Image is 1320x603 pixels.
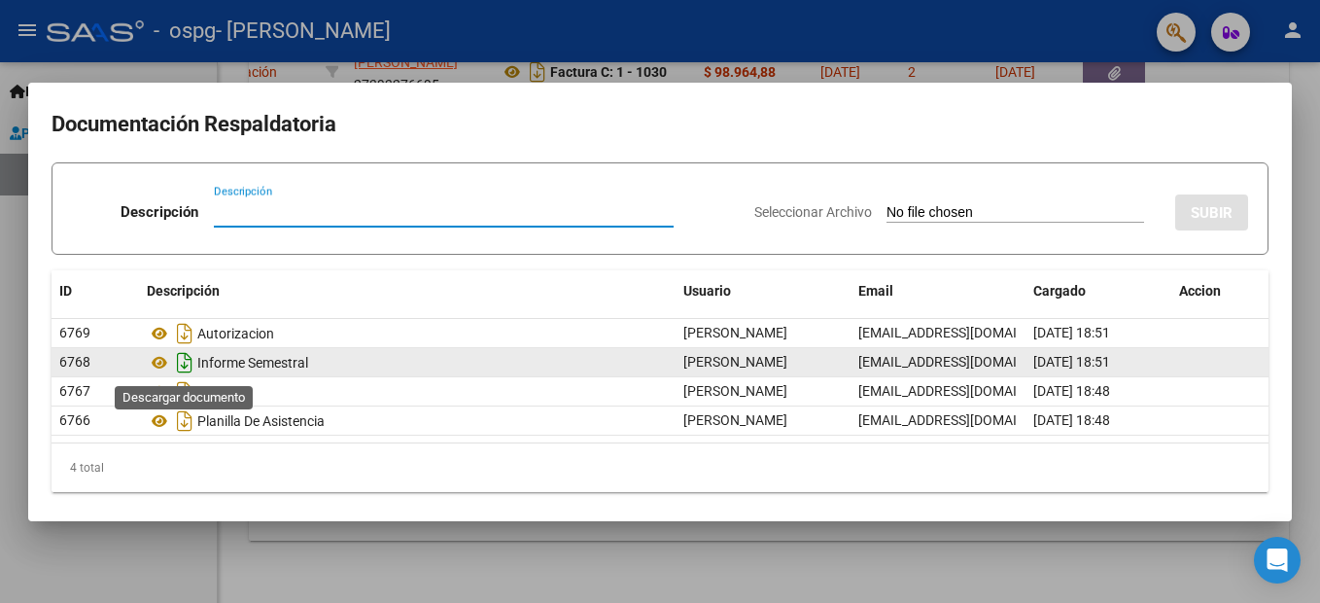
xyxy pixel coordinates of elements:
span: [EMAIL_ADDRESS][DOMAIN_NAME] [858,412,1074,428]
span: SUBIR [1191,204,1233,222]
div: Informe Semestral [147,347,668,378]
i: Descargar documento [172,406,197,437]
span: 6768 [59,354,90,370]
span: Email [858,283,893,299]
i: Descargar documento [172,318,197,349]
span: 6767 [59,383,90,399]
div: Open Intercom Messenger [1254,537,1301,584]
p: Descripción [121,201,198,224]
span: 6766 [59,412,90,428]
span: ID [59,283,72,299]
datatable-header-cell: Email [851,270,1025,312]
span: Seleccionar Archivo [754,204,872,220]
i: Descargar documento [172,376,197,408]
i: Descargar documento [172,347,197,378]
span: [EMAIL_ADDRESS][DOMAIN_NAME] [858,354,1074,370]
datatable-header-cell: ID [52,270,139,312]
span: [DATE] 18:51 [1033,354,1110,370]
span: Usuario [683,283,731,299]
button: SUBIR [1175,195,1248,231]
span: [PERSON_NAME] [683,354,787,370]
datatable-header-cell: Cargado [1025,270,1171,312]
span: Accion [1179,283,1221,299]
span: [PERSON_NAME] [683,325,787,340]
datatable-header-cell: Descripción [139,270,676,312]
span: [DATE] 18:51 [1033,325,1110,340]
div: Factura [147,376,668,408]
span: [EMAIL_ADDRESS][DOMAIN_NAME] [858,325,1074,340]
span: [DATE] 18:48 [1033,383,1110,399]
datatable-header-cell: Accion [1171,270,1268,312]
datatable-header-cell: Usuario [676,270,851,312]
span: [PERSON_NAME] [683,383,787,399]
span: Cargado [1033,283,1086,299]
div: Autorizacion [147,318,668,349]
span: Descripción [147,283,220,299]
span: [EMAIL_ADDRESS][DOMAIN_NAME] [858,383,1074,399]
div: 4 total [52,443,1268,492]
span: [DATE] 18:48 [1033,412,1110,428]
div: Planilla De Asistencia [147,406,668,437]
span: 6769 [59,325,90,340]
h2: Documentación Respaldatoria [52,106,1268,143]
span: [PERSON_NAME] [683,412,787,428]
